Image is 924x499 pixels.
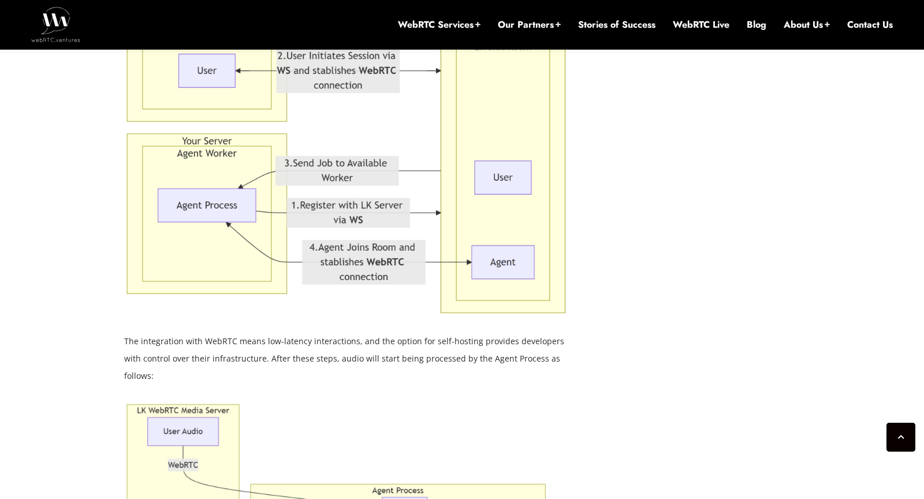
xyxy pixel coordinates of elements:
[578,18,655,31] a: Stories of Success
[847,18,893,31] a: Contact Us
[784,18,830,31] a: About Us
[673,18,729,31] a: WebRTC Live
[398,18,480,31] a: WebRTC Services
[124,333,569,385] p: The integration with WebRTC means low-latency interactions, and the option for self-hosting provi...
[31,7,80,42] img: WebRTC.ventures
[498,18,561,31] a: Our Partners
[747,18,766,31] a: Blog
